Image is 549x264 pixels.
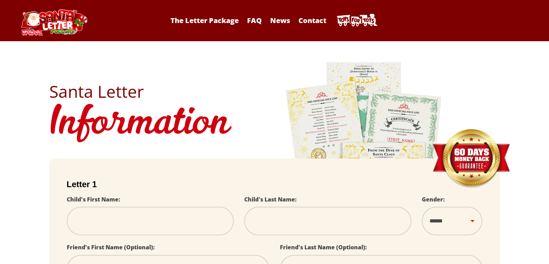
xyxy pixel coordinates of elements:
[67,243,155,251] label: Friend's First Name (Optional):
[49,100,500,148] h1: Information
[49,83,500,100] h2: Santa Letter
[295,16,330,25] a: Contact
[244,16,265,25] a: FAQ
[267,16,294,25] a: News
[67,196,120,203] label: Child's First Name:
[244,196,297,203] label: Child's Last Name:
[432,129,511,189] img: Money Back Guarantee
[67,179,483,189] h2: Letter 1
[167,16,242,25] a: The Letter Package
[280,243,367,251] label: Friend's Last Name (Optional):
[285,61,442,256] img: letters.png
[19,9,89,36] img: Santa Letter Logo
[422,196,445,203] label: Gender:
